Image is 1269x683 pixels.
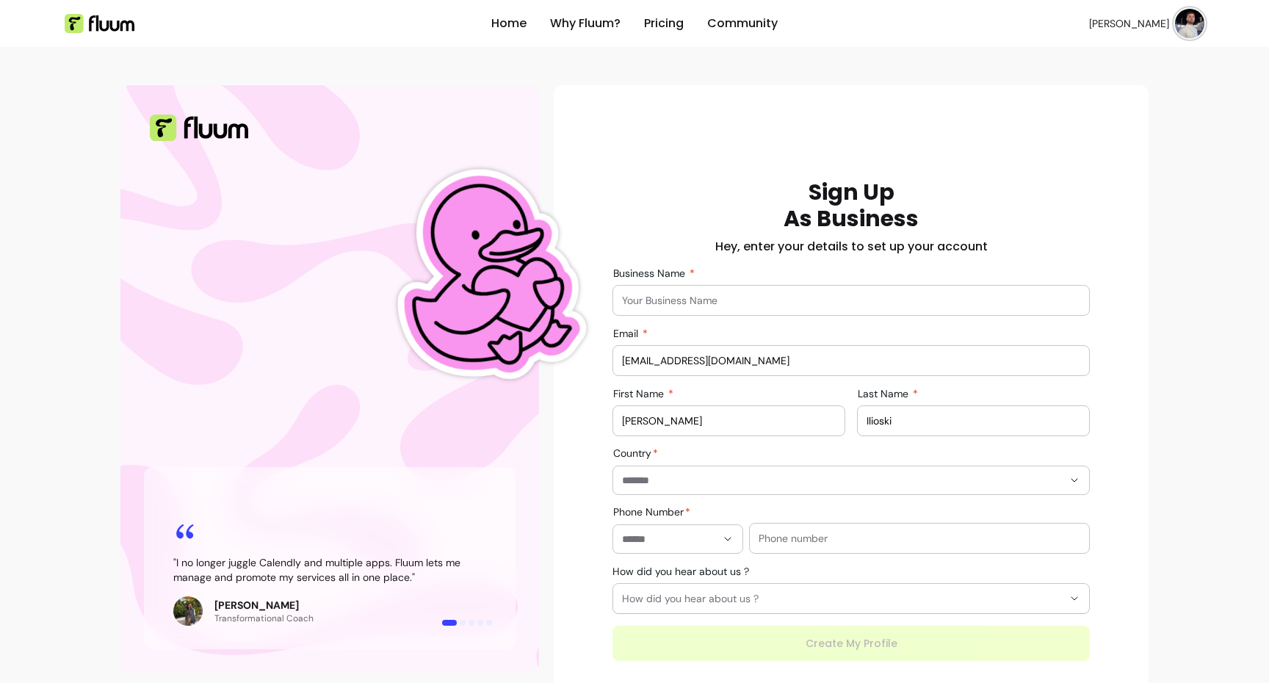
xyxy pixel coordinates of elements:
button: Show suggestions [1063,469,1086,492]
p: [PERSON_NAME] [214,598,314,612]
input: First Name [622,413,836,428]
button: How did you hear about us ? [613,584,1089,613]
h1: Sign Up As Business [784,179,919,232]
img: Fluum Duck sticker [364,113,604,438]
h2: Hey, enter your details to set up your account [715,238,988,256]
button: avatar[PERSON_NAME] [1089,9,1204,38]
input: Country [622,473,1039,488]
span: Business Name [613,267,688,280]
a: Community [707,15,778,32]
a: Home [491,15,527,32]
span: Email [613,327,641,340]
label: Phone Number [613,505,696,519]
input: Phone Number [622,532,716,546]
input: Last Name [867,413,1080,428]
img: avatar [1175,9,1204,38]
img: Fluum Logo [65,14,134,33]
input: Email [622,353,1080,368]
blockquote: " I no longer juggle Calendly and multiple apps. Fluum lets me manage and promote my services all... [173,555,486,585]
a: Why Fluum? [550,15,621,32]
img: Fluum Logo [150,115,248,141]
p: Transformational Coach [214,612,314,624]
input: Phone number [759,531,1080,546]
input: Business Name [622,293,1080,308]
button: Show suggestions [716,527,740,551]
a: Pricing [644,15,684,32]
label: How did you hear about us ? [612,564,755,579]
span: Last Name [858,387,911,400]
img: Review avatar [173,596,203,626]
span: First Name [613,387,667,400]
span: [PERSON_NAME] [1089,16,1169,31]
span: How did you hear about us ? [622,591,1063,606]
label: Country [613,446,664,460]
